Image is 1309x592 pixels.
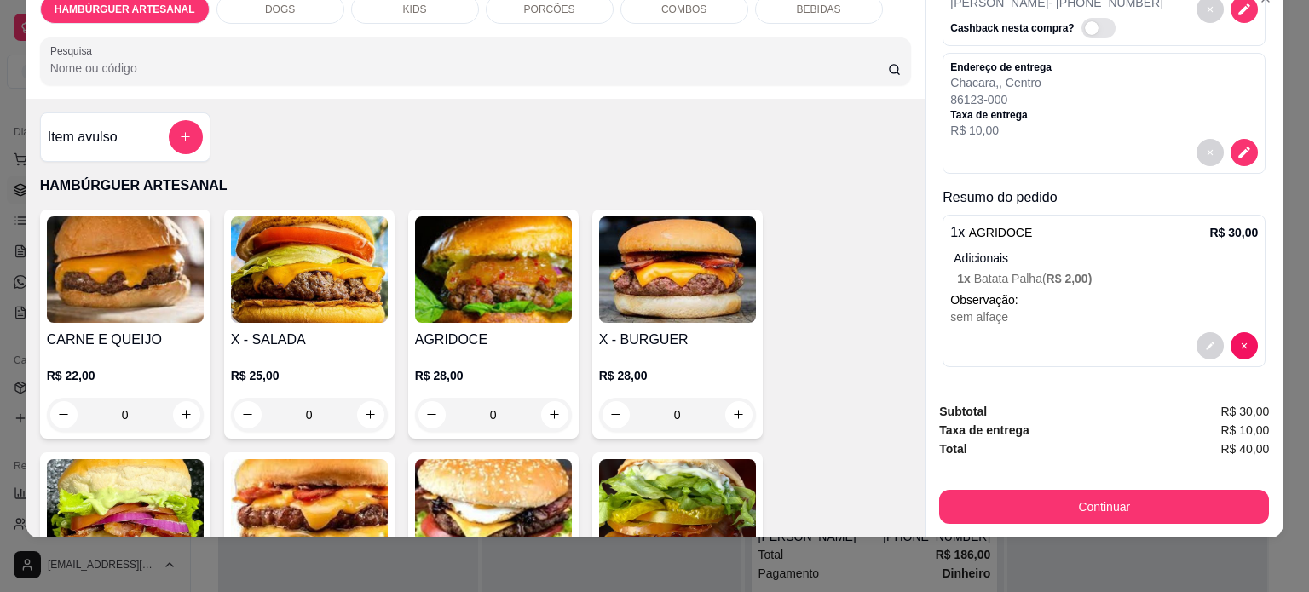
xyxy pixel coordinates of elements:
[957,270,1258,287] p: Batata Palha (
[1197,139,1224,166] button: decrease-product-quantity
[950,222,1032,243] p: 1 x
[943,187,1266,208] p: Resumo do pedido
[939,490,1269,524] button: Continuar
[957,272,973,285] span: 1 x
[939,423,1029,437] strong: Taxa de entrega
[47,216,204,323] img: product-image
[599,216,756,323] img: product-image
[415,367,572,384] p: R$ 28,00
[950,291,1258,308] p: Observação:
[415,330,572,350] h4: AGRIDOCE
[55,3,195,16] p: HAMBÚRGUER ARTESANAL
[48,127,118,147] h4: Item avulso
[47,459,204,566] img: product-image
[950,91,1052,108] p: 86123-000
[47,367,204,384] p: R$ 22,00
[1209,224,1258,241] p: R$ 30,00
[231,459,388,566] img: product-image
[47,330,204,350] h4: CARNE E QUEIJO
[954,250,1258,267] p: Adicionais
[599,330,756,350] h4: X - BURGUER
[1047,272,1093,285] span: R$ 2,00 )
[231,330,388,350] h4: X - SALADA
[524,3,575,16] p: PORCÕES
[797,3,841,16] p: BEBIDAS
[950,21,1074,35] p: Cashback nesta compra?
[969,226,1033,239] span: AGRIDOCE
[950,60,1052,74] p: Endereço de entrega
[1231,332,1258,359] button: decrease-product-quantity
[415,459,572,566] img: product-image
[231,216,388,323] img: product-image
[403,3,427,16] p: KIDS
[1231,139,1258,166] button: decrease-product-quantity
[950,308,1258,325] div: sem alfaçe
[50,43,98,58] label: Pesquisa
[599,459,756,566] img: product-image
[50,60,888,77] input: Pesquisa
[950,74,1052,91] p: Chacara , , Centro
[950,108,1052,122] p: Taxa de entrega
[265,3,295,16] p: DOGS
[661,3,706,16] p: COMBOS
[599,367,756,384] p: R$ 28,00
[231,367,388,384] p: R$ 25,00
[1081,18,1122,38] label: Automatic updates
[1197,332,1224,359] button: decrease-product-quantity
[415,216,572,323] img: product-image
[1220,440,1269,458] span: R$ 40,00
[1220,421,1269,440] span: R$ 10,00
[939,405,987,418] strong: Subtotal
[169,120,203,154] button: add-separate-item
[1220,402,1269,421] span: R$ 30,00
[939,442,966,456] strong: Total
[950,122,1052,139] p: R$ 10,00
[40,175,912,196] p: HAMBÚRGUER ARTESANAL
